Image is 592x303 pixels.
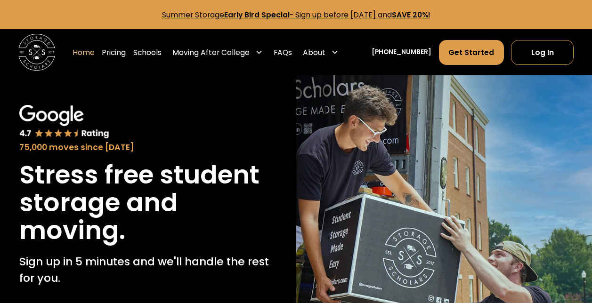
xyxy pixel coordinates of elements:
a: Pricing [102,40,126,65]
p: Sign up in 5 minutes and we'll handle the rest for you. [19,253,277,286]
a: Schools [133,40,162,65]
strong: SAVE 20%! [392,10,430,20]
h1: Stress free student storage and moving. [19,161,277,244]
a: FAQs [274,40,292,65]
div: 75,000 moves since [DATE] [19,141,277,153]
a: Home [73,40,95,65]
div: About [303,47,325,58]
strong: Early Bird Special [224,10,290,20]
a: Log In [511,40,574,65]
div: About [300,40,342,65]
img: Google 4.7 star rating [19,105,109,139]
a: [PHONE_NUMBER] [372,48,431,57]
a: home [18,34,55,71]
a: Summer StorageEarly Bird Special- Sign up before [DATE] andSAVE 20%! [162,10,430,20]
div: Moving After College [172,47,250,58]
img: Storage Scholars main logo [18,34,55,71]
div: Moving After College [169,40,266,65]
a: Get Started [439,40,504,65]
